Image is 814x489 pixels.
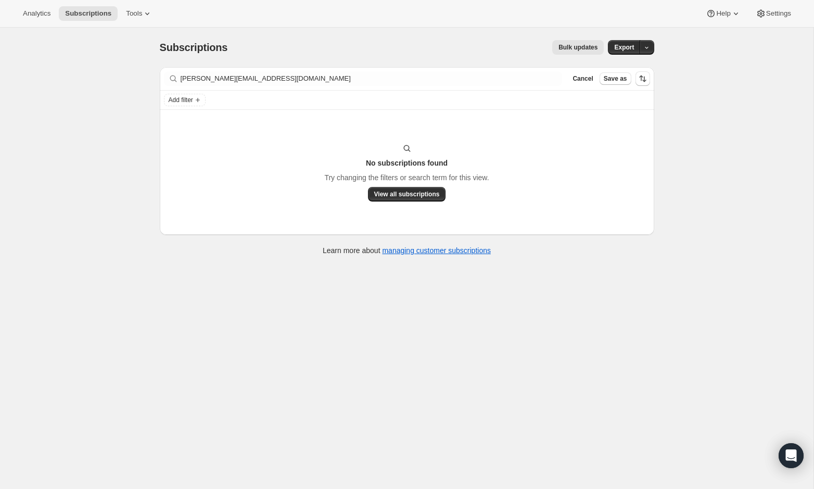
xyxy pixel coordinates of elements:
span: Cancel [573,74,593,83]
span: Subscriptions [160,42,228,53]
button: Subscriptions [59,6,118,21]
button: Tools [120,6,159,21]
button: Add filter [164,94,206,106]
a: managing customer subscriptions [382,246,491,255]
span: Settings [766,9,791,18]
span: Bulk updates [558,43,597,52]
p: Try changing the filters or search term for this view. [324,172,489,183]
button: Settings [749,6,797,21]
button: Help [699,6,747,21]
button: Cancel [568,72,597,85]
span: Subscriptions [65,9,111,18]
div: Open Intercom Messenger [779,443,804,468]
input: Filter subscribers [181,71,563,86]
span: Tools [126,9,142,18]
button: View all subscriptions [368,187,446,202]
button: Sort the results [635,71,650,86]
p: Learn more about [323,245,491,256]
span: Save as [604,74,627,83]
span: Add filter [169,96,193,104]
h3: No subscriptions found [366,158,448,168]
span: View all subscriptions [374,190,440,198]
span: Help [716,9,730,18]
span: Analytics [23,9,50,18]
button: Export [608,40,640,55]
button: Bulk updates [552,40,604,55]
button: Analytics [17,6,57,21]
button: Save as [600,72,631,85]
span: Export [614,43,634,52]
